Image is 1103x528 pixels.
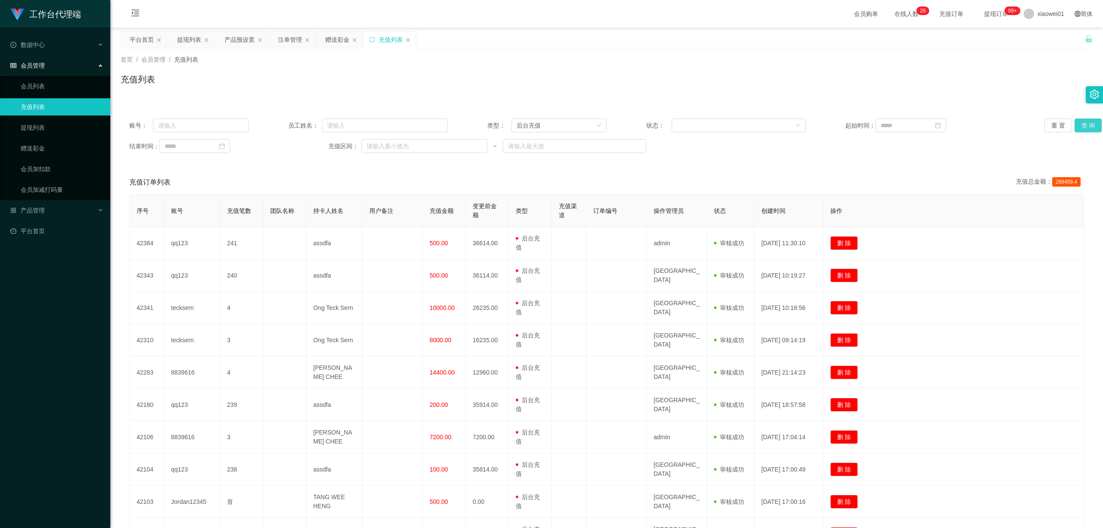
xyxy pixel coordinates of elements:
td: 35914.00 [466,389,509,421]
span: 审核成功 [714,337,744,344]
td: 239 [220,389,263,421]
span: 500.00 [430,498,448,505]
td: 42384 [130,227,164,259]
span: 审核成功 [714,369,744,376]
div: 提现列表 [177,31,201,48]
span: 288459.4 [1052,177,1081,187]
button: 删 除 [830,430,858,444]
i: 图标: close [204,37,209,43]
span: 后台充值 [516,429,540,445]
i: 图标: check-circle-o [10,42,16,48]
i: 图标: calendar [935,122,941,128]
span: 后台充值 [516,267,540,283]
td: tecksern [164,292,220,324]
i: 图标: sync [369,37,375,43]
sup: 26 [916,6,929,15]
span: 充值渠道 [559,203,577,219]
span: 状态： [646,121,672,130]
span: 账号： [129,121,153,130]
td: 36114.00 [466,259,509,292]
div: 赠送彩金 [325,31,349,48]
button: 删 除 [830,398,858,412]
span: 订单编号 [593,207,617,214]
span: 500.00 [430,272,448,279]
a: 会员列表 [21,78,103,95]
div: 充值列表 [379,31,403,48]
button: 删 除 [830,333,858,347]
td: 35814.00 [466,453,509,486]
span: 类型： [487,121,511,130]
span: 100.00 [430,466,448,473]
span: 14400.00 [430,369,455,376]
span: 会员管理 [10,62,45,69]
span: 状态 [714,207,726,214]
td: 42310 [130,324,164,356]
span: 在线人数 [890,11,923,17]
span: 首页 [121,56,133,63]
i: 图标: close [305,37,310,43]
div: 注单管理 [278,31,302,48]
span: 序号 [137,207,149,214]
i: 图标: appstore-o [10,207,16,213]
img: logo.9652507e.png [10,9,24,21]
span: ~ [487,142,503,151]
i: 图标: unlock [1085,35,1093,43]
button: 删 除 [830,269,858,282]
td: admin [647,227,707,259]
span: 后台充值 [516,300,540,316]
td: [GEOGRAPHIC_DATA] [647,453,707,486]
i: 图标: close [352,37,357,43]
input: 请输入 [153,119,249,132]
span: 员工姓名： [288,121,322,130]
td: [DATE] 10:18:56 [754,292,823,324]
i: 图标: close [257,37,262,43]
sup: 982 [1005,6,1020,15]
span: / [169,56,171,63]
td: 首 [220,486,263,518]
td: [DATE] 17:04:14 [754,421,823,453]
button: 删 除 [830,301,858,315]
td: 0.00 [466,486,509,518]
td: qq123 [164,453,220,486]
span: 变更前金额 [473,203,497,219]
span: 充值金额 [430,207,454,214]
td: [GEOGRAPHIC_DATA] [647,259,707,292]
td: qq123 [164,227,220,259]
td: assdfa [306,227,362,259]
span: 10000.00 [430,304,455,311]
span: 审核成功 [714,498,744,505]
div: 后台充值 [517,119,541,132]
a: 工作台代理端 [10,10,81,17]
td: 240 [220,259,263,292]
span: 充值列表 [174,56,198,63]
span: 充值区间： [328,142,362,151]
div: 产品预设置 [224,31,255,48]
i: 图标: setting [1090,90,1099,99]
td: [GEOGRAPHIC_DATA] [647,292,707,324]
td: 42341 [130,292,164,324]
a: 赠送彩金 [21,140,103,157]
span: 审核成功 [714,434,744,441]
input: 请输入最小值为 [361,139,487,153]
span: 后台充值 [516,235,540,251]
span: 审核成功 [714,272,744,279]
td: TANG WEE HENG [306,486,362,518]
span: 后台充值 [516,461,540,477]
td: [DATE] 17:00:16 [754,486,823,518]
span: 类型 [516,207,528,214]
td: [DATE] 11:30:10 [754,227,823,259]
span: 提现订单 [980,11,1013,17]
span: 会员管理 [141,56,165,63]
i: 图标: table [10,62,16,69]
button: 删 除 [830,236,858,250]
span: 后台充值 [516,494,540,509]
h1: 充值列表 [121,73,155,86]
td: [DATE] 17:00:49 [754,453,823,486]
p: 2 [920,6,923,15]
td: 42180 [130,389,164,421]
span: 持卡人姓名 [313,207,343,214]
td: qq123 [164,389,220,421]
td: [DATE] 10:19:27 [754,259,823,292]
td: 8839616 [164,421,220,453]
i: 图标: menu-fold [121,0,150,28]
